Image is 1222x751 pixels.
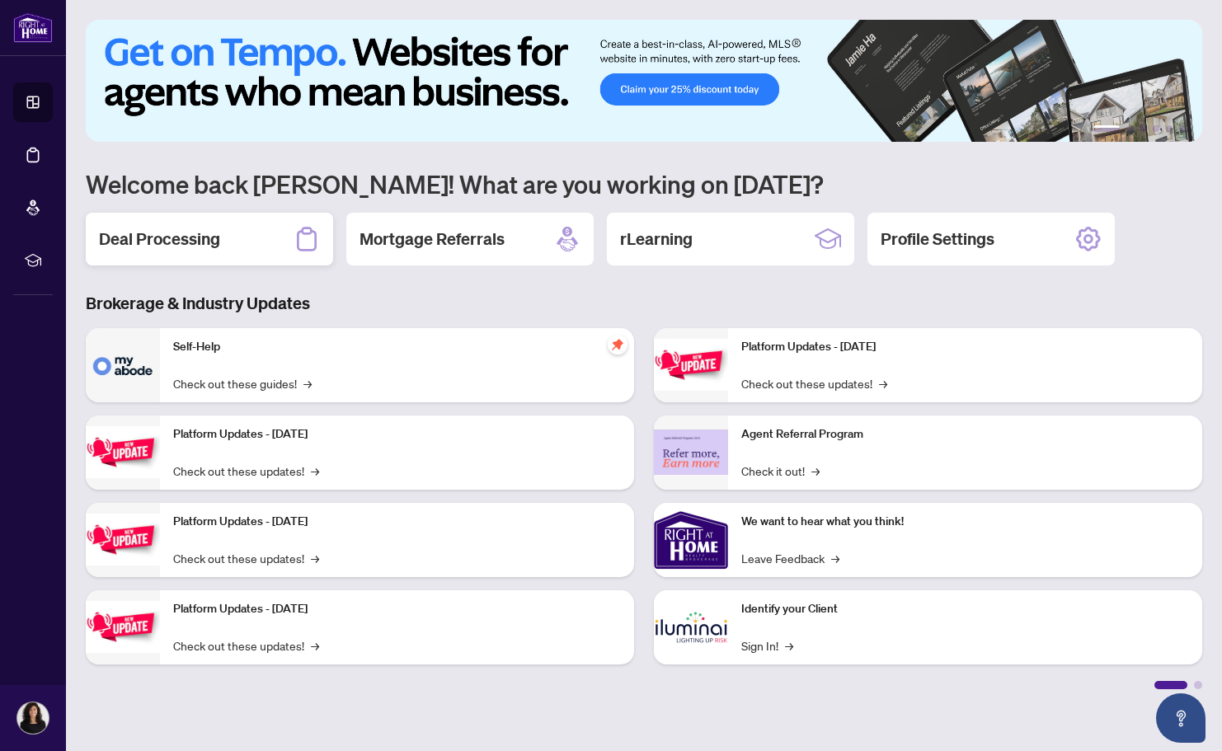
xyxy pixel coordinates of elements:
p: Platform Updates - [DATE] [173,600,621,618]
img: Self-Help [86,328,160,402]
img: Platform Updates - July 21, 2025 [86,514,160,566]
button: 6 [1179,125,1186,132]
p: Platform Updates - [DATE] [173,425,621,444]
img: Agent Referral Program [654,429,728,475]
a: Check out these guides!→ [173,374,312,392]
h2: Deal Processing [99,228,220,251]
a: Sign In!→ [741,636,793,655]
a: Check out these updates!→ [173,636,319,655]
span: → [879,374,887,392]
h2: Profile Settings [881,228,994,251]
h2: Mortgage Referrals [360,228,505,251]
button: 5 [1166,125,1173,132]
span: → [311,636,319,655]
p: We want to hear what you think! [741,513,1189,531]
p: Identify your Client [741,600,1189,618]
h3: Brokerage & Industry Updates [86,292,1202,315]
a: Check out these updates!→ [173,549,319,567]
img: Platform Updates - June 23, 2025 [654,339,728,391]
span: → [831,549,839,567]
p: Agent Referral Program [741,425,1189,444]
span: pushpin [608,335,627,354]
p: Self-Help [173,338,621,356]
img: Slide 0 [86,20,1202,142]
button: Open asap [1156,693,1206,743]
img: We want to hear what you think! [654,503,728,577]
img: logo [13,12,53,43]
button: 3 [1140,125,1146,132]
h1: Welcome back [PERSON_NAME]! What are you working on [DATE]? [86,168,1202,199]
img: Platform Updates - September 16, 2025 [86,426,160,478]
button: 2 [1126,125,1133,132]
p: Platform Updates - [DATE] [173,513,621,531]
span: → [311,462,319,480]
img: Platform Updates - July 8, 2025 [86,601,160,653]
button: 1 [1093,125,1120,132]
span: → [311,549,319,567]
span: → [785,636,793,655]
a: Check out these updates!→ [173,462,319,480]
img: Identify your Client [654,590,728,664]
span: → [303,374,312,392]
img: Profile Icon [17,702,49,734]
a: Check out these updates!→ [741,374,887,392]
p: Platform Updates - [DATE] [741,338,1189,356]
h2: rLearning [620,228,693,251]
span: → [811,462,820,480]
button: 4 [1153,125,1159,132]
a: Check it out!→ [741,462,820,480]
a: Leave Feedback→ [741,549,839,567]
